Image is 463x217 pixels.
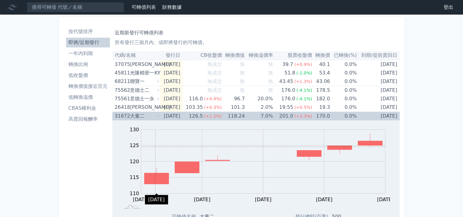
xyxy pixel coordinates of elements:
[112,51,160,60] th: 代碼/名稱
[240,78,245,84] span: 無
[357,86,399,95] td: [DATE]
[330,60,357,69] td: 0.0%
[66,81,110,91] a: 轉換價值接近百元
[312,95,330,103] td: 182.0
[312,60,330,69] td: 40.1
[357,51,399,60] th: 到期/提前賣回日
[130,112,158,120] div: 大量二
[357,77,399,86] td: [DATE]
[130,77,158,86] div: 聯寶一
[330,77,357,86] td: 0.0%
[160,77,183,86] td: [DATE]
[115,39,397,46] p: 所有發行三個月內、或即將發行的可轉債。
[160,51,183,60] th: 發行日
[66,94,110,101] li: 低轉換溢價
[66,115,110,123] li: 高賣回報酬率
[294,114,312,119] span: (+3.3%)
[204,114,222,119] span: (+1.2%)
[160,103,183,112] td: [DATE]
[357,95,399,103] td: [DATE]
[294,105,312,110] span: (+0.5%)
[204,105,222,110] span: (+0.3%)
[130,86,158,95] div: 意德士二
[280,86,296,95] div: 176.0
[66,27,110,36] a: 按代號排序
[222,112,245,121] td: 118.24
[312,103,330,112] td: 19.3
[27,2,124,12] input: 搜尋可轉債 代號／名稱
[130,95,158,103] div: 意德士一永
[130,60,158,69] div: [PERSON_NAME]
[207,61,222,67] span: 無成交
[160,112,183,121] td: [DATE]
[283,69,296,77] div: 51.8
[207,70,222,76] span: 無成交
[115,95,129,103] div: 75561
[268,61,273,67] span: 無
[255,197,271,202] tspan: [DATE]
[281,60,294,69] div: 39.7
[245,103,273,112] td: 2.0%
[312,77,330,86] td: 43.06
[66,83,110,90] li: 轉換價值接近百元
[183,51,222,60] th: CB收盤價
[357,69,399,77] td: [DATE]
[330,103,357,112] td: 0.0%
[433,188,463,217] iframe: Chat Widget
[144,133,382,184] g: Series
[273,51,312,60] th: 股票收盤價
[357,60,399,69] td: [DATE]
[312,86,330,95] td: 178.5
[268,78,273,84] span: 無
[245,95,273,103] td: 20.0%
[184,103,204,112] div: 103.35
[312,51,330,60] th: 轉換價
[130,69,158,77] div: 光隆精密一KY
[160,69,183,77] td: [DATE]
[130,174,139,180] tspan: 115
[160,60,183,69] td: [DATE]
[278,103,294,112] div: 19.55
[433,188,463,217] div: 聊天小工具
[377,197,393,202] tspan: [DATE]
[66,28,110,35] li: 按代號排序
[115,103,129,112] div: 26418
[268,70,273,76] span: 無
[133,197,149,202] tspan: [DATE]
[245,51,273,60] th: 轉換溢價率
[330,95,357,103] td: 0.0%
[296,96,312,101] span: (-4.1%)
[115,29,397,36] h1: 近期新發行可轉債列表
[66,49,110,58] a: 一年內到期
[115,69,129,77] div: 45811
[330,86,357,95] td: 0.0%
[294,79,312,84] span: (+1.3%)
[66,103,110,113] a: CBAS權利金
[115,112,129,120] div: 31672
[207,87,222,93] span: 無成交
[280,95,296,103] div: 176.0
[240,87,245,93] span: 無
[66,60,110,69] a: 轉換比例
[194,197,210,202] tspan: [DATE]
[312,69,330,77] td: 53.4
[115,77,129,86] div: 68211
[312,112,330,121] td: 170.0
[245,112,273,121] td: 7.0%
[278,77,294,86] div: 43.45
[296,88,312,93] span: (-4.1%)
[160,86,183,95] td: [DATE]
[278,112,294,120] div: 201.0
[66,38,110,47] a: 即將/近期發行
[66,114,110,124] a: 高賣回報酬率
[207,78,222,84] span: 無成交
[357,112,399,121] td: [DATE]
[240,70,245,76] span: 無
[222,103,245,112] td: 101.3
[130,127,139,133] tspan: 130
[126,127,394,202] g: Chart
[132,4,156,10] a: 可轉債列表
[130,191,139,196] tspan: 110
[294,62,312,67] span: (+0.9%)
[330,112,357,121] td: 0.0%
